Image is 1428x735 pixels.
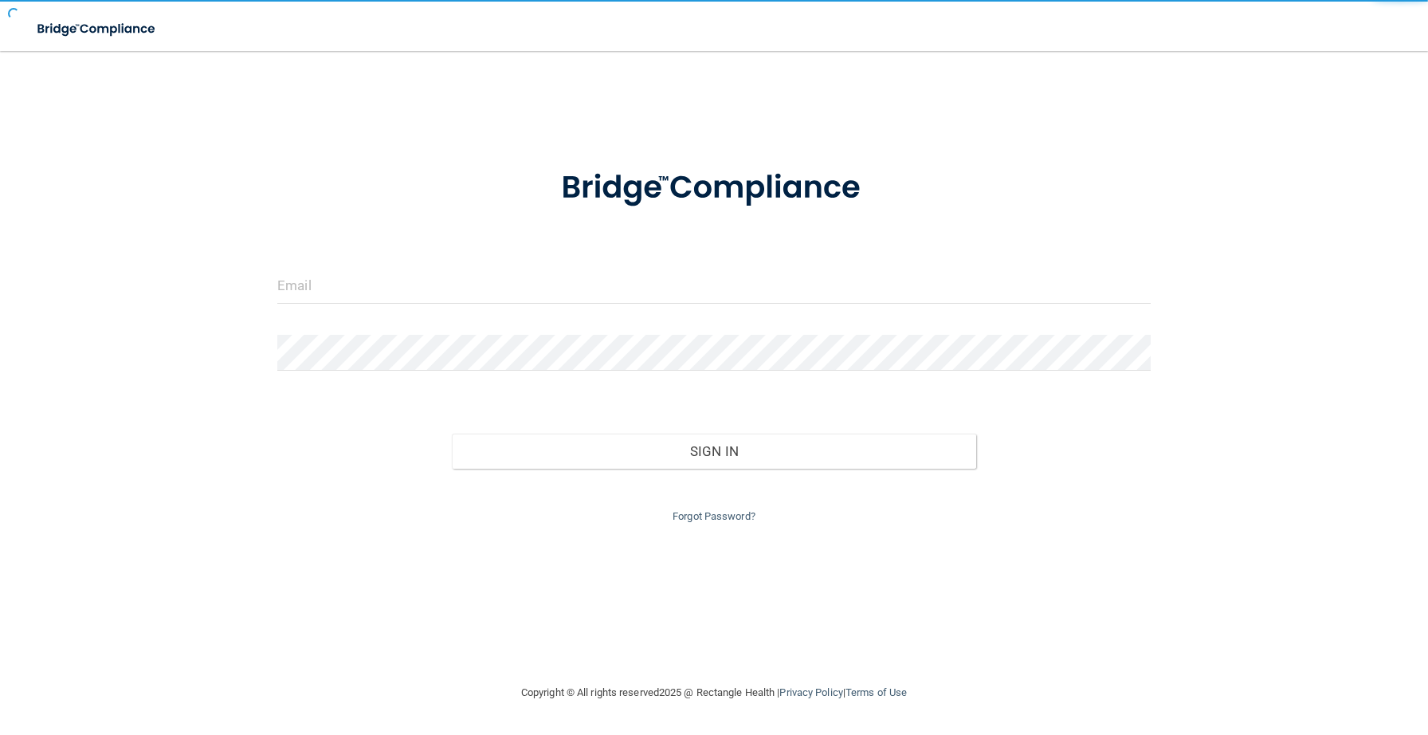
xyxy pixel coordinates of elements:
div: Copyright © All rights reserved 2025 @ Rectangle Health | | [423,667,1005,718]
img: bridge_compliance_login_screen.278c3ca4.svg [24,13,171,45]
img: bridge_compliance_login_screen.278c3ca4.svg [528,147,900,230]
button: Sign In [452,434,975,469]
a: Privacy Policy [779,686,842,698]
a: Terms of Use [845,686,907,698]
a: Forgot Password? [673,510,755,522]
input: Email [277,268,1151,304]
